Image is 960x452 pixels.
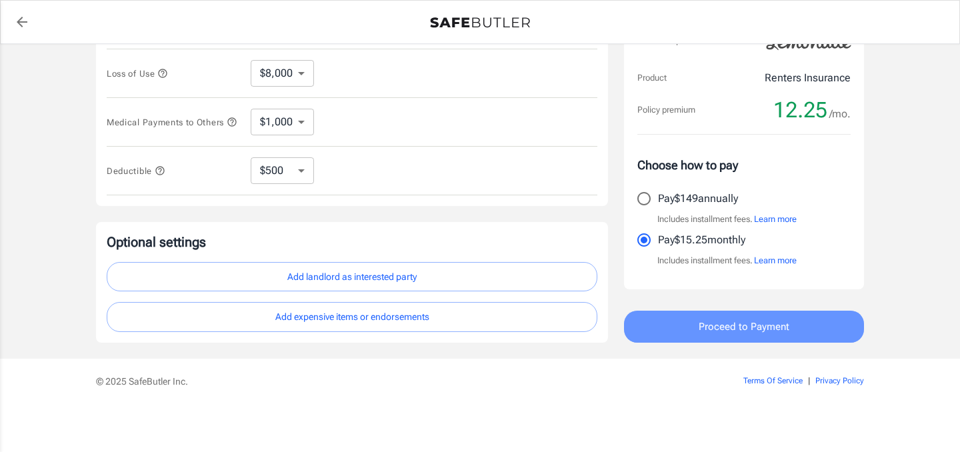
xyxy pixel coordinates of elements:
a: Terms Of Service [743,376,803,385]
button: Proceed to Payment [624,311,864,343]
span: Deductible [107,166,165,176]
p: Choose how to pay [637,156,851,174]
span: Proceed to Payment [699,318,789,335]
button: Add landlord as interested party [107,262,597,292]
span: Loss of Use [107,69,168,79]
button: Medical Payments to Others [107,114,237,130]
p: Product [637,71,667,85]
button: Loss of Use [107,65,168,81]
p: Renters Insurance [765,70,851,86]
p: Includes installment fees. [657,254,797,267]
span: | [808,376,810,385]
span: 12.25 [773,97,827,123]
span: /mo. [829,105,851,123]
p: Policy premium [637,103,695,117]
a: Privacy Policy [815,376,864,385]
button: Add expensive items or endorsements [107,302,597,332]
img: Back to quotes [430,17,530,28]
p: Pay $149 annually [658,191,738,207]
button: Learn more [754,213,797,226]
button: Learn more [754,254,797,267]
p: Includes installment fees. [657,213,797,226]
button: Deductible [107,163,165,179]
p: Optional settings [107,233,597,251]
a: back to quotes [9,9,35,35]
p: Pay $15.25 monthly [658,232,745,248]
p: © 2025 SafeButler Inc. [96,375,668,388]
span: Medical Payments to Others [107,117,237,127]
